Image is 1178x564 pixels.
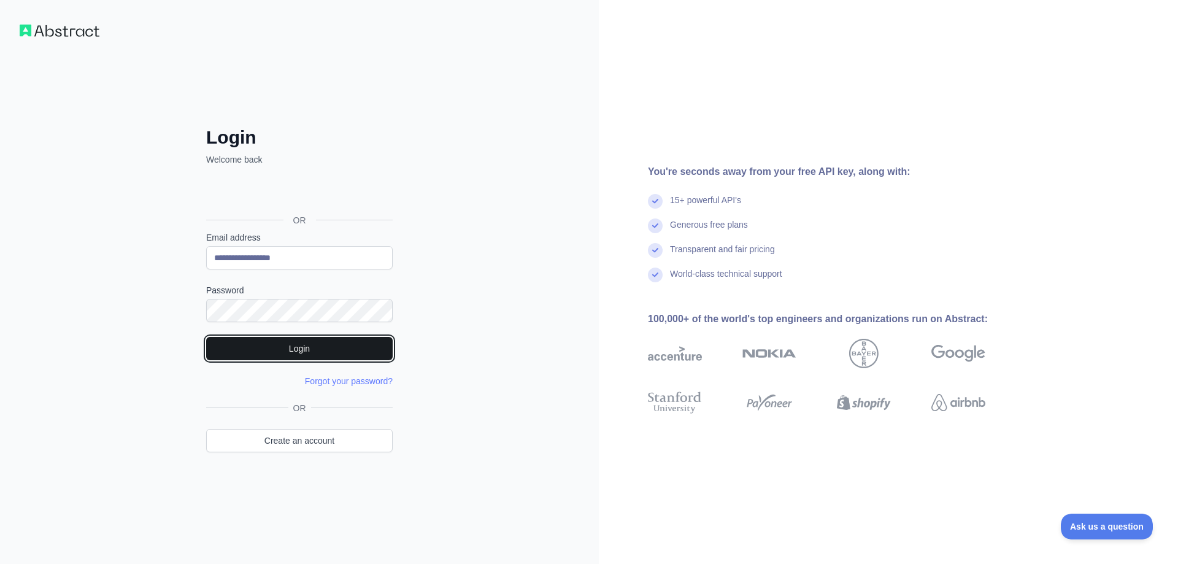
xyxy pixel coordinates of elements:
[206,231,393,244] label: Email address
[288,402,311,414] span: OR
[206,126,393,149] h2: Login
[648,389,702,416] img: stanford university
[931,339,985,368] img: google
[742,339,796,368] img: nokia
[670,268,782,292] div: World-class technical support
[670,243,775,268] div: Transparent and fair pricing
[670,218,748,243] div: Generous free plans
[837,389,891,416] img: shopify
[206,429,393,452] a: Create an account
[20,25,99,37] img: Workflow
[849,339,879,368] img: bayer
[206,284,393,296] label: Password
[648,312,1025,326] div: 100,000+ of the world's top engineers and organizations run on Abstract:
[200,179,396,206] iframe: Sign in with Google Button
[1061,514,1153,539] iframe: Toggle Customer Support
[648,194,663,209] img: check mark
[206,153,393,166] p: Welcome back
[670,194,741,218] div: 15+ powerful API's
[742,389,796,416] img: payoneer
[648,218,663,233] img: check mark
[931,389,985,416] img: airbnb
[648,164,1025,179] div: You're seconds away from your free API key, along with:
[648,243,663,258] img: check mark
[648,339,702,368] img: accenture
[648,268,663,282] img: check mark
[283,214,316,226] span: OR
[206,337,393,360] button: Login
[305,376,393,386] a: Forgot your password?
